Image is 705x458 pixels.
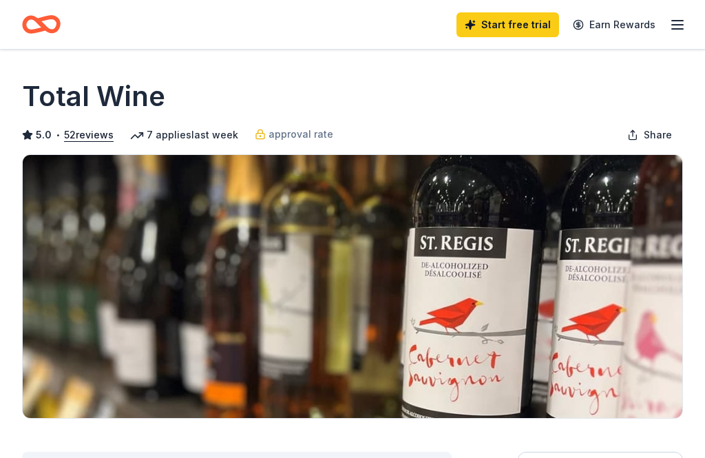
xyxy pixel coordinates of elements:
div: 7 applies last week [130,127,238,143]
span: approval rate [269,126,333,143]
button: Share [616,121,683,149]
span: Share [644,127,672,143]
a: Home [22,8,61,41]
h1: Total Wine [22,77,165,116]
a: approval rate [255,126,333,143]
img: Image for Total Wine [23,155,682,418]
a: Start free trial [456,12,559,37]
span: 5.0 [36,127,52,143]
a: Earn Rewards [565,12,664,37]
span: • [56,129,61,140]
button: 52reviews [64,127,114,143]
